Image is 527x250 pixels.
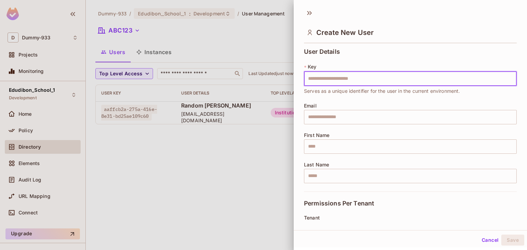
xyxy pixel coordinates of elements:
span: First Name [304,133,330,138]
span: Tenant [304,215,320,221]
span: Create New User [316,28,374,37]
span: Last Name [304,162,329,167]
span: Key [308,64,316,70]
button: Cancel [479,235,501,246]
span: Serves as a unique identifier for the user in the current environment. [304,87,460,95]
button: Save [501,235,524,246]
span: User Details [304,48,340,55]
span: Email [304,103,317,109]
span: Permissions Per Tenant [304,200,374,207]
